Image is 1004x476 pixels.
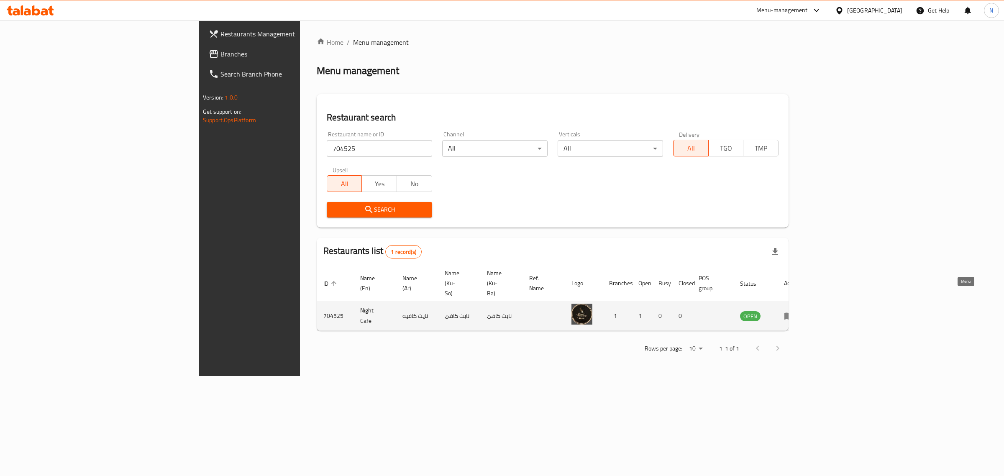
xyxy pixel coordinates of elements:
td: Night Cafe [353,301,396,331]
label: Upsell [333,167,348,173]
button: No [397,175,432,192]
span: Name (Ku-Ba) [487,268,512,298]
span: N [989,6,993,15]
span: Name (Ar) [402,273,428,293]
th: Busy [652,266,672,301]
td: 0 [652,301,672,331]
span: All [677,142,705,154]
p: 1-1 of 1 [719,343,739,354]
input: Search for restaurant name or ID.. [327,140,432,157]
a: Support.OpsPlatform [203,115,256,125]
div: All [442,140,548,157]
span: Search Branch Phone [220,69,360,79]
span: Get support on: [203,106,241,117]
h2: Menu management [317,64,399,77]
span: Restaurants Management [220,29,360,39]
span: TGO [712,142,740,154]
span: Yes [365,178,394,190]
h2: Restaurant search [327,111,779,124]
th: Action [777,266,806,301]
td: نايت كافيه [396,301,438,331]
a: Branches [202,44,366,64]
td: 1 [602,301,632,331]
a: Search Branch Phone [202,64,366,84]
td: 1 [632,301,652,331]
td: 0 [672,301,692,331]
span: All [330,178,359,190]
div: Export file [765,242,785,262]
span: Version: [203,92,223,103]
th: Branches [602,266,632,301]
span: POS group [699,273,723,293]
button: TGO [708,140,744,156]
td: نایت کافێ [480,301,522,331]
div: Total records count [385,245,422,258]
label: Delivery [679,131,700,137]
p: Rows per page: [645,343,682,354]
th: Closed [672,266,692,301]
span: Search [333,205,425,215]
h2: Restaurants list [323,245,422,258]
span: 1.0.0 [225,92,238,103]
img: Night Cafe [571,304,592,325]
a: Restaurants Management [202,24,366,44]
th: Logo [565,266,602,301]
div: OPEN [740,311,761,321]
nav: breadcrumb [317,37,789,47]
button: All [673,140,709,156]
span: Status [740,279,767,289]
table: enhanced table [317,266,806,331]
div: All [558,140,663,157]
span: 1 record(s) [386,248,421,256]
span: Menu management [353,37,409,47]
button: TMP [743,140,779,156]
div: Menu-management [756,5,808,15]
div: Rows per page: [686,343,706,355]
span: Ref. Name [529,273,555,293]
button: Search [327,202,432,218]
span: TMP [747,142,775,154]
button: All [327,175,362,192]
td: نایت کافێ [438,301,480,331]
th: Open [632,266,652,301]
span: ID [323,279,339,289]
span: Name (Ku-So) [445,268,470,298]
span: OPEN [740,312,761,321]
span: Name (En) [360,273,386,293]
div: [GEOGRAPHIC_DATA] [847,6,902,15]
span: No [400,178,429,190]
span: Branches [220,49,360,59]
button: Yes [361,175,397,192]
